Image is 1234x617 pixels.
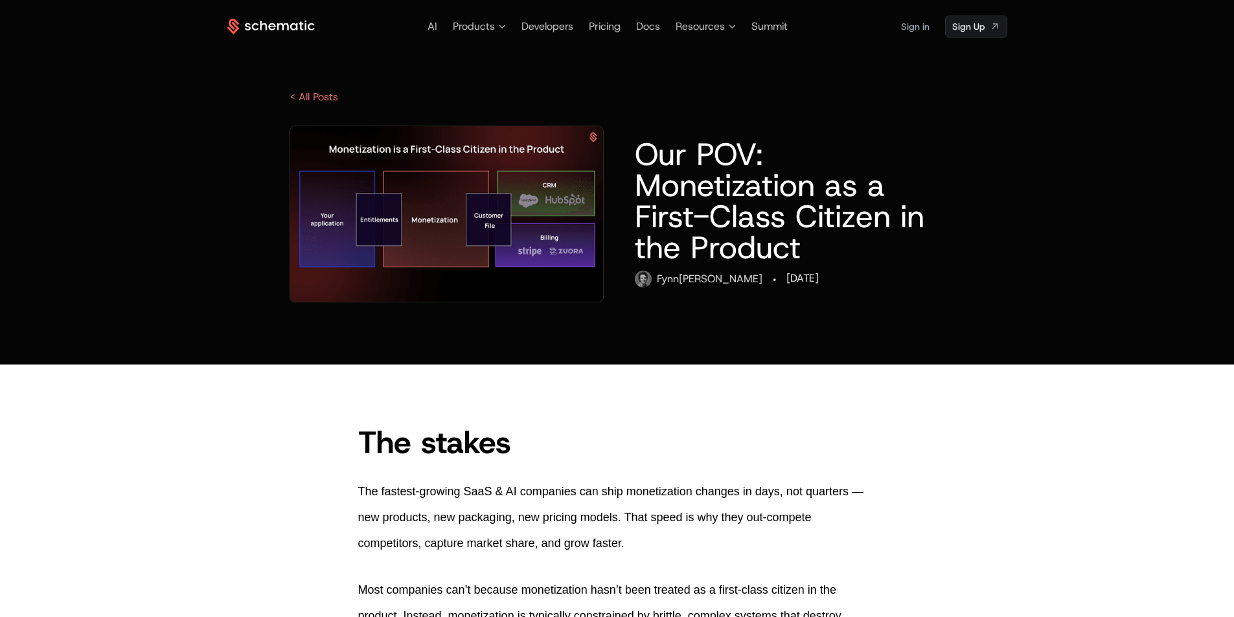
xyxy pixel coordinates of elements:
[657,271,762,287] div: Fynn [PERSON_NAME]
[521,19,573,33] a: Developers
[428,19,437,33] a: AI
[751,19,788,33] a: Summit
[952,20,985,33] span: Sign Up
[290,126,604,302] img: Monetization as First Class
[358,478,876,556] p: The fastest-growing SaaS & AI companies can ship monetization changes in days, not quarters — new...
[773,271,776,289] div: ·
[901,16,930,37] a: Sign in
[676,19,725,34] span: Resources
[636,19,660,33] a: Docs
[635,139,944,263] h1: Our POV: Monetization as a First-Class Citizen in the Product
[290,90,338,104] a: < All Posts
[635,271,652,287] img: fynn
[786,271,819,286] div: [DATE]
[358,421,511,463] span: The stakes
[945,16,1007,38] a: [object Object]
[589,19,621,33] a: Pricing
[453,19,495,34] span: Products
